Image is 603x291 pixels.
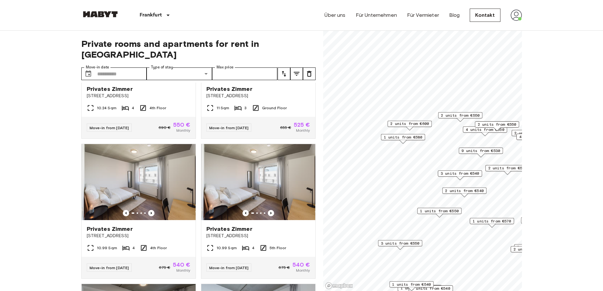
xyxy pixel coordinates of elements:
[488,165,527,171] span: 2 units from €555
[513,246,552,252] span: 2 units from €515
[132,105,134,111] span: 4
[389,281,434,291] div: Map marker
[378,240,422,250] div: Map marker
[517,244,556,250] span: 2 units from €510
[206,85,252,93] span: Privates Zimmer
[278,67,290,80] button: tune
[473,218,511,224] span: 1 units from €570
[217,245,237,251] span: 10.99 Sqm
[217,65,234,70] label: Max price
[87,233,191,239] span: [STREET_ADDRESS]
[438,112,482,122] div: Map marker
[123,210,129,216] button: Previous image
[201,144,316,279] a: Marketing picture of unit DE-04-037-022-03QPrevious imagePrevious imagePrivates Zimmer[STREET_ADD...
[87,225,133,233] span: Privates Zimmer
[324,11,345,19] a: Über uns
[466,127,504,132] span: 4 units from €550
[470,9,500,22] a: Kontakt
[296,268,310,273] span: Monthly
[206,225,252,233] span: Privates Zimmer
[511,9,522,21] img: avatar
[159,125,171,130] span: 690 €
[459,148,503,157] div: Map marker
[206,233,310,239] span: [STREET_ADDRESS]
[280,125,291,130] span: 655 €
[97,105,116,111] span: 10.24 Sqm
[390,121,429,127] span: 2 units from €600
[90,125,129,130] span: Move-in from [DATE]
[441,112,480,118] span: 2 units from €550
[262,105,287,111] span: Ground Floor
[392,282,431,287] span: 1 units from €540
[206,93,310,99] span: [STREET_ADDRESS]
[420,208,459,214] span: 1 units from €550
[356,11,397,19] a: Für Unternehmen
[140,11,162,19] p: Frankfurt
[462,148,500,154] span: 9 units from €530
[519,134,558,140] span: 4 units from €525
[87,93,191,99] span: [STREET_ADDRESS]
[279,265,290,270] span: 675 €
[303,67,316,80] button: tune
[81,144,196,279] a: Marketing picture of unit DE-04-037-017-03QPrevious imagePrevious imagePrivates Zimmer[STREET_ADD...
[176,128,190,133] span: Monthly
[296,128,310,133] span: Monthly
[82,67,95,80] button: Choose date
[217,105,229,111] span: 11 Sqm
[381,240,419,246] span: 3 units from €550
[516,134,561,143] div: Map marker
[132,245,135,251] span: 4
[252,245,254,251] span: 4
[475,121,519,131] div: Map marker
[81,11,119,17] img: Habyt
[463,126,507,136] div: Map marker
[97,245,117,251] span: 10.99 Sqm
[173,122,191,128] span: 550 €
[470,218,514,228] div: Map marker
[441,171,479,176] span: 3 units from €540
[407,11,439,19] a: Für Vermieter
[150,245,167,251] span: 4th Floor
[485,165,530,175] div: Map marker
[86,65,109,70] label: Move-in date
[81,38,316,60] span: Private rooms and apartments for rent in [GEOGRAPHIC_DATA]
[511,246,555,256] div: Map marker
[512,130,556,140] div: Map marker
[87,85,133,93] span: Privates Zimmer
[294,122,310,128] span: 525 €
[384,134,422,140] span: 1 units from €580
[244,105,247,111] span: 3
[438,170,482,180] div: Map marker
[514,244,558,254] div: Map marker
[82,144,196,220] img: Marketing picture of unit DE-04-037-017-03Q
[478,122,516,127] span: 2 units from €550
[417,208,462,218] div: Map marker
[148,210,154,216] button: Previous image
[521,217,567,227] div: Map marker
[209,265,249,270] span: Move-in from [DATE]
[270,245,286,251] span: 5th Floor
[387,121,432,130] div: Map marker
[268,210,274,216] button: Previous image
[381,134,425,144] div: Map marker
[201,144,315,220] img: Marketing picture of unit DE-04-037-022-03Q
[325,282,353,289] a: Mapbox logo
[209,125,249,130] span: Move-in from [DATE]
[151,65,173,70] label: Type of stay
[90,265,129,270] span: Move-in from [DATE]
[442,187,487,197] div: Map marker
[292,262,310,268] span: 540 €
[514,130,553,136] span: 2 units from €550
[290,67,303,80] button: tune
[149,105,166,111] span: 4th Floor
[173,262,191,268] span: 540 €
[445,188,484,193] span: 2 units from €540
[176,268,190,273] span: Monthly
[159,265,170,270] span: 675 €
[449,11,460,19] a: Blog
[242,210,249,216] button: Previous image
